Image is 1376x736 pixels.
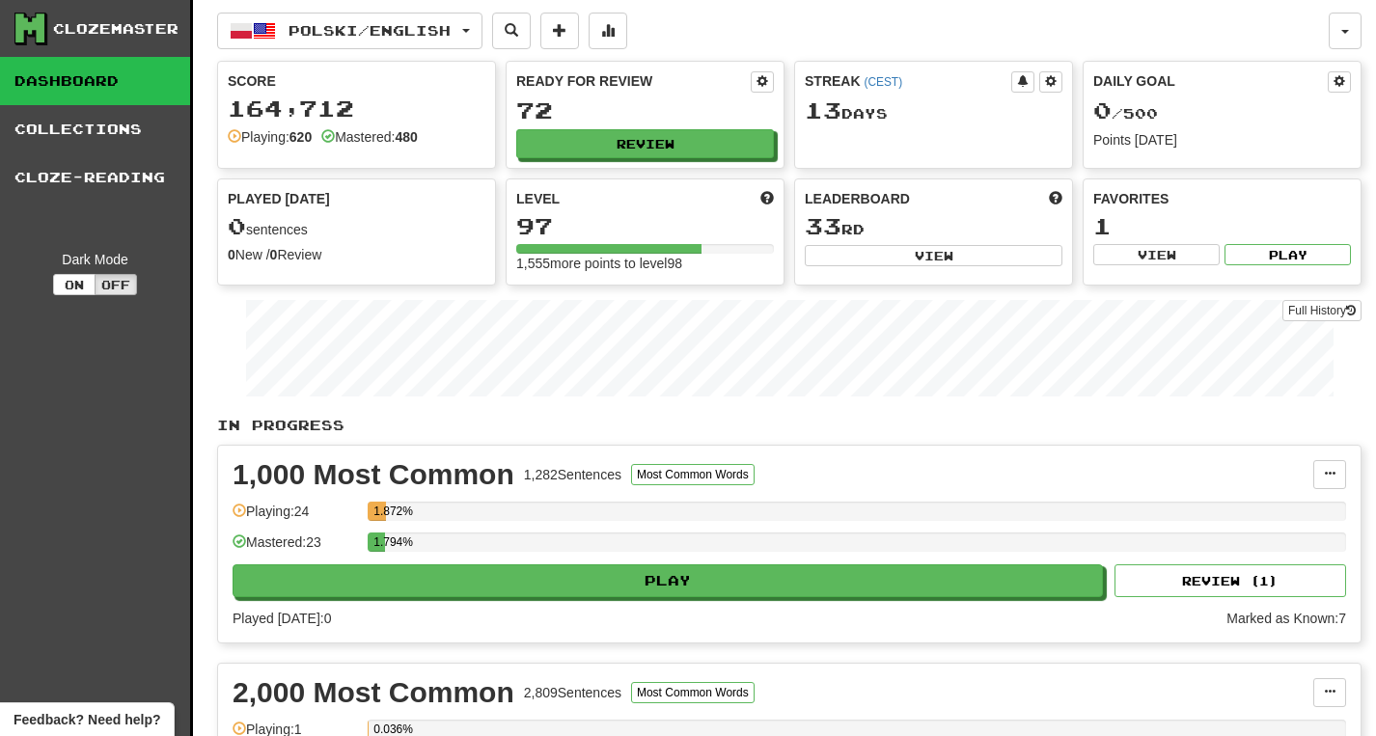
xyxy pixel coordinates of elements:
button: Most Common Words [631,464,755,485]
strong: 620 [289,129,312,145]
div: Marked as Known: 7 [1226,609,1346,628]
div: Favorites [1093,189,1351,208]
div: 72 [516,98,774,123]
div: Playing: [228,127,312,147]
a: Full History [1282,300,1362,321]
div: 1,555 more points to level 98 [516,254,774,273]
div: 1.872% [373,502,386,521]
div: Points [DATE] [1093,130,1351,150]
button: More stats [589,13,627,49]
span: 0 [228,212,246,239]
div: Day s [805,98,1062,123]
span: Polski / English [289,22,451,39]
a: (CEST) [864,75,902,89]
span: Played [DATE]: 0 [233,611,331,626]
div: Mastered: [321,127,418,147]
div: Ready for Review [516,71,751,91]
button: View [805,245,1062,266]
span: Leaderboard [805,189,910,208]
span: 0 [1093,96,1112,123]
div: Streak [805,71,1011,91]
button: Review (1) [1115,564,1346,597]
div: 164,712 [228,96,485,121]
span: / 500 [1093,105,1158,122]
div: rd [805,214,1062,239]
button: Add sentence to collection [540,13,579,49]
div: New / Review [228,245,485,264]
div: 1,282 Sentences [524,465,621,484]
button: View [1093,244,1220,265]
strong: 480 [395,129,417,145]
div: Score [228,71,485,91]
button: Polski/English [217,13,482,49]
button: Search sentences [492,13,531,49]
span: 13 [805,96,841,123]
div: 2,000 Most Common [233,678,514,707]
div: 2,809 Sentences [524,683,621,702]
p: In Progress [217,416,1362,435]
button: Play [1225,244,1351,265]
span: 33 [805,212,841,239]
span: Score more points to level up [760,189,774,208]
div: 1.794% [373,532,385,552]
div: Daily Goal [1093,71,1328,93]
div: Playing: 24 [233,502,358,533]
span: This week in points, UTC [1049,189,1062,208]
strong: 0 [228,247,235,262]
div: sentences [228,214,485,239]
span: Level [516,189,560,208]
span: Played [DATE] [228,189,330,208]
div: 1 [1093,214,1351,238]
span: Open feedback widget [14,710,160,729]
div: Dark Mode [14,250,176,269]
button: On [53,274,96,295]
div: Mastered: 23 [233,532,358,564]
button: Most Common Words [631,682,755,703]
div: 97 [516,214,774,238]
div: 1,000 Most Common [233,460,514,489]
button: Off [95,274,137,295]
strong: 0 [270,247,278,262]
button: Play [233,564,1103,597]
div: Clozemaster [53,19,179,39]
button: Review [516,129,774,158]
